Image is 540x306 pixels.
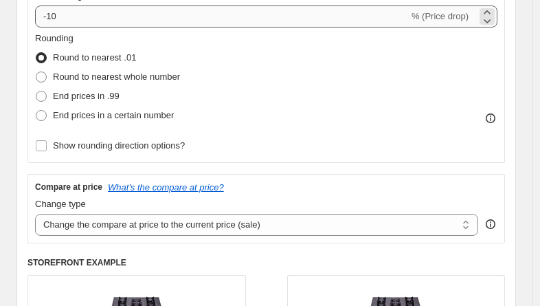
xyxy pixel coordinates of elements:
span: Change type [35,199,86,209]
h6: STOREFRONT EXAMPLE [27,257,505,268]
span: Round to nearest .01 [53,52,136,63]
input: -15 [35,6,409,28]
div: help [484,217,497,231]
span: End prices in a certain number [53,110,174,120]
span: Round to nearest whole number [53,72,180,82]
span: End prices in .99 [53,91,120,101]
span: % (Price drop) [412,11,469,21]
span: Show rounding direction options? [53,140,185,151]
button: What's the compare at price? [108,182,224,193]
span: Rounding [35,33,74,43]
h3: Compare at price [35,182,102,193]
